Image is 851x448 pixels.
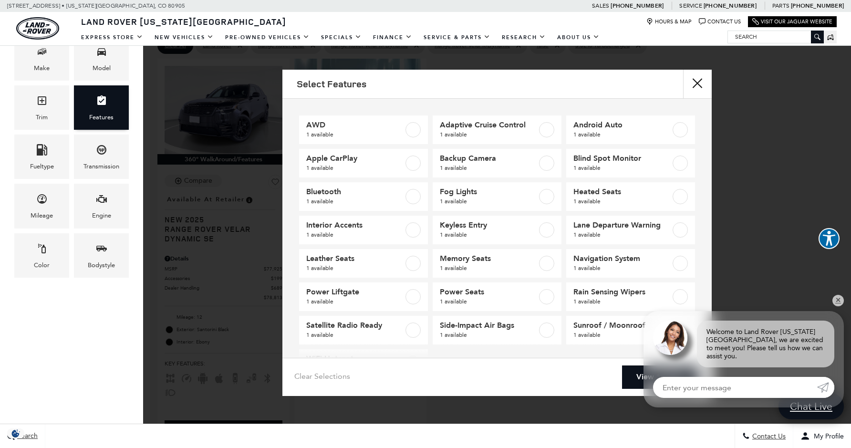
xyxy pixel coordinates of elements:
div: FueltypeFueltype [14,135,69,179]
img: Agent profile photo [653,321,687,355]
button: Open user profile menu [793,424,851,448]
a: Android Auto1 available [566,115,695,144]
a: Leather Seats1 available [299,249,428,278]
div: Welcome to Land Rover [US_STATE][GEOGRAPHIC_DATA], we are excited to meet you! Please tell us how... [697,321,834,367]
span: Lane Departure Warning [573,220,671,230]
span: 1 available [440,163,537,173]
div: Engine [92,210,111,221]
span: Adaptive Cruise Control [440,120,537,130]
span: Backup Camera [440,154,537,163]
a: Fog Lights1 available [433,182,561,211]
span: WiFi Hotspot [306,354,404,364]
span: Service [679,2,702,9]
input: Enter your message [653,377,817,398]
a: Interior Accents1 available [299,216,428,244]
div: Features [89,112,114,123]
a: Research [496,29,551,46]
span: 1 available [573,230,671,240]
span: Color [36,240,48,260]
span: 1 available [306,197,404,206]
span: 1 available [306,130,404,139]
a: WiFi Hotspot1 available [299,349,428,378]
span: 1 available [440,263,537,273]
a: View 1 Match [622,365,700,389]
div: TrimTrim [14,85,69,130]
span: Power Seats [440,287,537,297]
span: Heated Seats [573,187,671,197]
span: Model [96,43,107,63]
span: Android Auto [573,120,671,130]
div: EngineEngine [74,184,129,228]
div: MakeMake [14,36,69,81]
span: Fog Lights [440,187,537,197]
span: Blind Spot Monitor [573,154,671,163]
div: ModelModel [74,36,129,81]
span: 1 available [440,130,537,139]
a: Power Liftgate1 available [299,282,428,311]
a: Pre-Owned Vehicles [219,29,315,46]
button: Explore your accessibility options [819,228,840,249]
a: New Vehicles [149,29,219,46]
a: Heated Seats1 available [566,182,695,211]
span: Sunroof / Moonroof [573,321,671,330]
section: Click to Open Cookie Consent Modal [5,428,27,438]
a: Power Seats1 available [433,282,561,311]
span: 1 available [573,197,671,206]
span: 1 available [440,230,537,240]
a: Hours & Map [646,18,692,25]
span: Memory Seats [440,254,537,263]
a: Visit Our Jaguar Website [752,18,832,25]
span: Bluetooth [306,187,404,197]
span: Apple CarPlay [306,154,404,163]
div: Transmission [83,161,119,172]
a: Adaptive Cruise Control1 available [433,115,561,144]
span: Side-Impact Air Bags [440,321,537,330]
span: 1 available [440,297,537,306]
a: [PHONE_NUMBER] [704,2,757,10]
span: Mileage [36,191,48,210]
span: 1 available [440,330,537,340]
div: Bodystyle [88,260,115,271]
a: land-rover [16,17,59,40]
a: Bluetooth1 available [299,182,428,211]
div: Mileage [31,210,53,221]
span: 1 available [440,197,537,206]
a: EXPRESS STORE [75,29,149,46]
span: 1 available [306,330,404,340]
a: Sunroof / Moonroof1 available [566,316,695,344]
span: Contact Us [750,432,786,440]
div: BodystyleBodystyle [74,233,129,278]
span: Navigation System [573,254,671,263]
a: Contact Us [699,18,741,25]
a: Service & Parts [418,29,496,46]
a: Backup Camera1 available [433,149,561,177]
nav: Main Navigation [75,29,605,46]
a: [PHONE_NUMBER] [611,2,664,10]
aside: Accessibility Help Desk [819,228,840,251]
a: Blind Spot Monitor1 available [566,149,695,177]
a: Keyless Entry1 available [433,216,561,244]
span: Transmission [96,142,107,161]
a: Lane Departure Warning1 available [566,216,695,244]
input: Search [728,31,823,42]
span: Make [36,43,48,63]
a: Navigation System1 available [566,249,695,278]
span: Land Rover [US_STATE][GEOGRAPHIC_DATA] [81,16,286,27]
a: Memory Seats1 available [433,249,561,278]
span: 1 available [306,297,404,306]
img: Opt-Out Icon [5,428,27,438]
span: 1 available [306,230,404,240]
span: Parts [772,2,789,9]
span: 1 available [306,163,404,173]
div: ColorColor [14,233,69,278]
span: Sales [592,2,609,9]
span: Keyless Entry [440,220,537,230]
a: Specials [315,29,367,46]
span: My Profile [810,432,844,440]
a: Side-Impact Air Bags1 available [433,316,561,344]
a: [PHONE_NUMBER] [791,2,844,10]
div: Trim [36,112,48,123]
h2: Select Features [297,79,366,89]
span: Power Liftgate [306,287,404,297]
span: Engine [96,191,107,210]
